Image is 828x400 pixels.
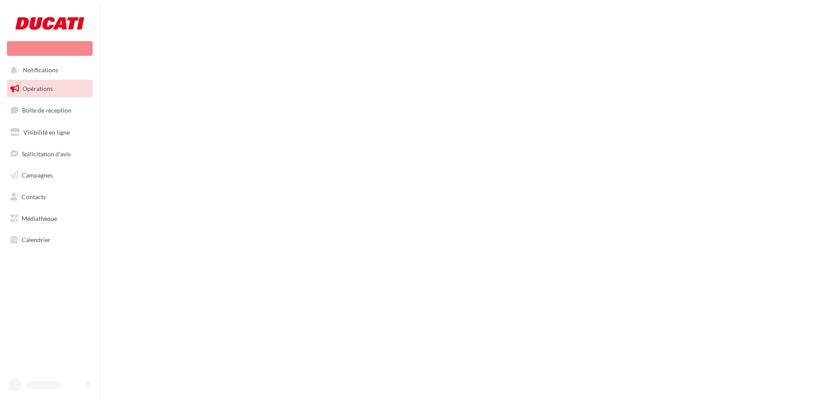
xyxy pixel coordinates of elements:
div: Nouvelle campagne [7,41,93,56]
a: Médiathèque [5,210,94,228]
span: Médiathèque [22,215,57,222]
a: Sollicitation d'avis [5,145,94,163]
span: Visibilité en ligne [23,129,70,136]
span: Boîte de réception [22,106,71,114]
a: Campagnes [5,166,94,184]
span: Notifications [23,67,58,74]
span: Opérations [23,85,53,92]
span: Campagnes [22,171,53,179]
span: Contacts [22,193,46,200]
a: Calendrier [5,231,94,249]
a: Visibilité en ligne [5,123,94,142]
a: Opérations [5,80,94,98]
span: Sollicitation d'avis [22,150,71,157]
a: Contacts [5,188,94,206]
a: Boîte de réception [5,101,94,119]
span: Calendrier [22,236,51,243]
